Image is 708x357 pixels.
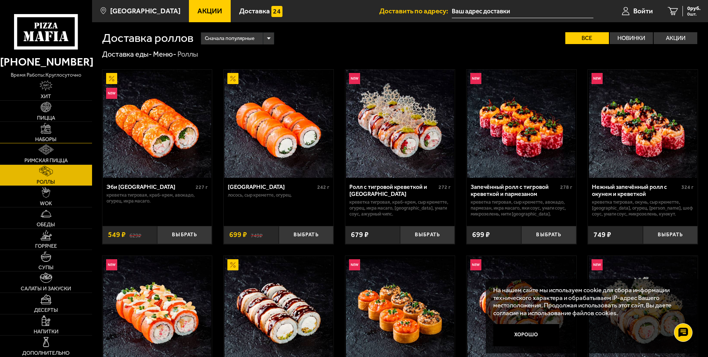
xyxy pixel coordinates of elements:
img: Новинка [349,259,360,270]
p: креветка тигровая, краб-крем, авокадо, огурец, икра масаго. [106,192,208,204]
span: Напитки [34,329,58,334]
img: Акционный [106,73,117,84]
span: 0 руб. [687,6,701,11]
input: Ваш адрес доставки [452,4,593,18]
span: 227 г [196,184,208,190]
span: Акции [197,7,222,14]
span: Римская пицца [24,158,68,163]
span: Войти [633,7,653,14]
a: Меню- [153,50,176,59]
img: Акционный [227,73,238,84]
p: креветка тигровая, окунь, Сыр креметте, [GEOGRAPHIC_DATA], огурец, [PERSON_NAME], шеф соус, унаги... [592,199,694,217]
button: Выбрать [157,226,212,244]
img: Новинка [592,259,603,270]
span: 749 ₽ [593,231,611,238]
span: 272 г [438,184,451,190]
span: Дополнительно [22,350,70,356]
span: 679 ₽ [351,231,369,238]
div: Ролл с тигровой креветкой и [GEOGRAPHIC_DATA] [349,183,437,197]
img: Новинка [470,73,481,84]
span: Супы [38,265,54,270]
label: Все [565,32,609,44]
a: Доставка еды- [102,50,152,59]
span: 699 ₽ [229,231,247,238]
img: 15daf4d41897b9f0e9f617042186c801.svg [271,6,282,17]
span: [GEOGRAPHIC_DATA] [110,7,180,14]
p: креветка тигровая, Сыр креметте, авокадо, пармезан, икра масаго, яки соус, унаги соус, микрозелен... [471,199,572,217]
label: Новинки [610,32,653,44]
img: Новинка [592,73,603,84]
span: 0 шт. [687,12,701,16]
span: Доставить по адресу: [379,7,452,14]
img: Нежный запечённый ролл с окунем и креветкой [589,70,697,178]
button: Выбрать [643,226,698,244]
img: Новинка [106,88,117,99]
button: Выбрать [400,226,455,244]
s: 629 ₽ [129,231,141,238]
span: Обеды [37,222,55,227]
a: АкционныйНовинкаЭби Калифорния [102,70,212,178]
span: 278 г [560,184,572,190]
div: Эби [GEOGRAPHIC_DATA] [106,183,194,190]
span: 242 г [317,184,329,190]
img: Запечённый ролл с тигровой креветкой и пармезаном [467,70,575,178]
img: Ролл с тигровой креветкой и Гуакамоле [346,70,454,178]
h1: Доставка роллов [102,32,193,44]
div: Запечённый ролл с тигровой креветкой и пармезаном [471,183,558,197]
button: Выбрать [279,226,333,244]
button: Хорошо [493,324,560,346]
span: Горячее [35,243,57,248]
a: НовинкаНежный запечённый ролл с окунем и креветкой [588,70,698,178]
span: 549 ₽ [108,231,126,238]
span: Десерты [34,307,58,313]
a: НовинкаРолл с тигровой креветкой и Гуакамоле [345,70,455,178]
img: Эби Калифорния [103,70,211,178]
p: креветка тигровая, краб-крем, Сыр креметте, огурец, икра масаго, [GEOGRAPHIC_DATA], унаги соус, а... [349,199,451,217]
button: Выбрать [521,226,576,244]
img: Филадельфия [224,70,332,178]
s: 749 ₽ [251,231,262,238]
a: НовинкаЗапечённый ролл с тигровой креветкой и пармезаном [467,70,576,178]
span: Хит [41,94,51,99]
div: Роллы [177,50,198,59]
span: Сначала популярные [205,31,254,46]
span: WOK [40,201,52,206]
span: 699 ₽ [472,231,490,238]
label: Акции [654,32,697,44]
span: Роллы [37,179,55,184]
p: На нашем сайте мы используем cookie для сбора информации технического характера и обрабатываем IP... [493,286,687,317]
img: Акционный [227,259,238,270]
span: Доставка [239,7,270,14]
span: Салаты и закуски [21,286,71,291]
p: лосось, Сыр креметте, огурец. [228,192,329,198]
img: Новинка [106,259,117,270]
span: 324 г [681,184,694,190]
img: Новинка [349,73,360,84]
div: [GEOGRAPHIC_DATA] [228,183,315,190]
span: Пицца [37,115,55,120]
span: Наборы [35,137,57,142]
div: Нежный запечённый ролл с окунем и креветкой [592,183,680,197]
img: Новинка [470,259,481,270]
a: АкционныйФиладельфия [224,70,333,178]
